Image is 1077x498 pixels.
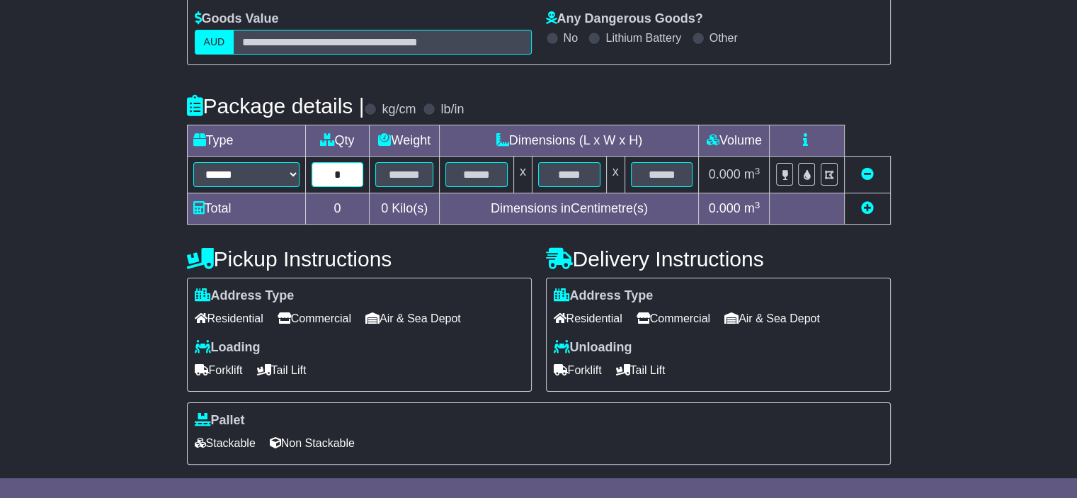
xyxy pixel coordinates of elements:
[187,94,365,118] h4: Package details |
[257,359,307,381] span: Tail Lift
[564,31,578,45] label: No
[370,125,440,157] td: Weight
[709,167,741,181] span: 0.000
[305,193,370,225] td: 0
[744,167,760,181] span: m
[440,125,699,157] td: Dimensions (L x W x H)
[605,31,681,45] label: Lithium Battery
[546,247,891,271] h4: Delivery Instructions
[546,11,703,27] label: Any Dangerous Goods?
[554,288,654,304] label: Address Type
[724,307,820,329] span: Air & Sea Depot
[606,157,625,193] td: x
[195,359,243,381] span: Forklift
[195,413,245,429] label: Pallet
[187,247,532,271] h4: Pickup Instructions
[381,201,388,215] span: 0
[195,30,234,55] label: AUD
[554,359,602,381] span: Forklift
[440,102,464,118] label: lb/in
[554,307,622,329] span: Residential
[195,288,295,304] label: Address Type
[861,201,874,215] a: Add new item
[187,125,305,157] td: Type
[861,167,874,181] a: Remove this item
[710,31,738,45] label: Other
[382,102,416,118] label: kg/cm
[305,125,370,157] td: Qty
[195,340,261,356] label: Loading
[270,432,355,454] span: Non Stackable
[744,201,760,215] span: m
[440,193,699,225] td: Dimensions in Centimetre(s)
[195,307,263,329] span: Residential
[195,11,279,27] label: Goods Value
[637,307,710,329] span: Commercial
[755,200,760,210] sup: 3
[187,193,305,225] td: Total
[616,359,666,381] span: Tail Lift
[755,166,760,176] sup: 3
[709,201,741,215] span: 0.000
[513,157,532,193] td: x
[554,340,632,356] label: Unloading
[365,307,461,329] span: Air & Sea Depot
[195,432,256,454] span: Stackable
[278,307,351,329] span: Commercial
[699,125,770,157] td: Volume
[370,193,440,225] td: Kilo(s)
